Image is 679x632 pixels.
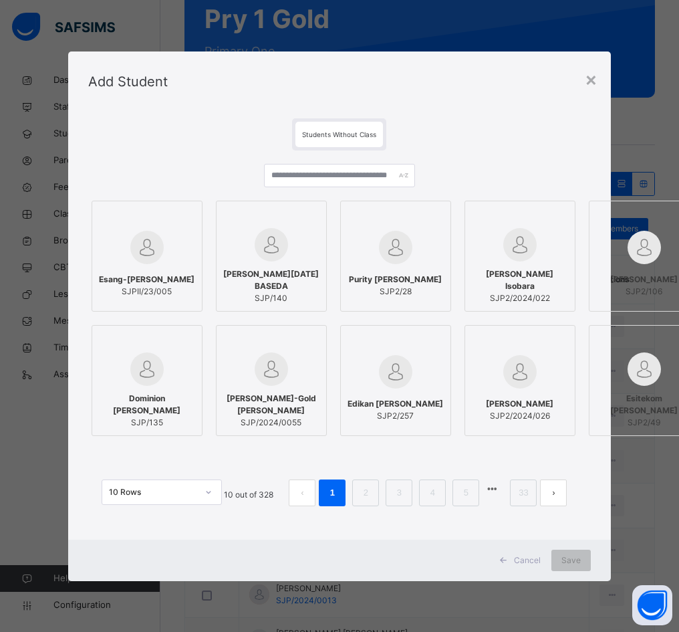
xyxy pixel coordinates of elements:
span: SJP/140 [223,292,319,304]
img: default.svg [255,352,288,386]
div: 10 Rows [109,486,197,498]
span: Save [561,554,581,566]
img: default.svg [503,228,537,261]
img: default.svg [503,355,537,389]
span: SJP2/257 [348,410,443,422]
li: 33 [510,480,537,506]
a: 33 [515,484,532,502]
span: Add Student [88,74,168,90]
button: Open asap [632,585,672,625]
a: 5 [460,484,472,502]
span: [PERSON_NAME] [486,398,553,410]
img: default.svg [379,231,412,264]
img: default.svg [379,355,412,389]
li: Displaying 1 - 10 out of 328 [160,480,283,506]
img: default.svg [628,231,661,264]
button: next page [540,480,567,506]
span: Esang-[PERSON_NAME] [99,274,194,286]
img: default.svg [130,231,164,264]
span: SJP/2024/0055 [223,417,319,429]
li: 下一页 [540,480,567,506]
span: [PERSON_NAME]-Gold [PERSON_NAME] [223,393,319,417]
a: 1 [326,484,339,502]
span: SJP2/28 [349,286,442,298]
li: 向后 5 页 [483,480,501,498]
span: SJP/135 [99,417,195,429]
button: prev page [289,480,315,506]
span: SJP2/2024/026 [486,410,553,422]
span: SJPII/23/005 [99,286,194,298]
span: Dominion [PERSON_NAME] [99,393,195,417]
a: 3 [393,484,406,502]
span: Cancel [514,554,541,566]
span: [PERSON_NAME] Isobara [472,268,568,292]
li: 5 [452,480,479,506]
div: × [585,65,597,93]
span: [PERSON_NAME][DATE] BASEDA [223,268,319,292]
img: default.svg [130,352,164,386]
li: 上一页 [289,480,315,506]
li: 4 [419,480,446,506]
li: 3 [386,480,412,506]
span: Edikan [PERSON_NAME] [348,398,443,410]
img: default.svg [255,228,288,261]
span: Students Without Class [302,130,376,138]
a: 2 [360,484,372,502]
span: SJP2/106 [610,286,678,298]
li: 2 [352,480,379,506]
li: 1 [319,480,346,506]
span: [PERSON_NAME] [610,274,678,286]
span: Purity [PERSON_NAME] [349,274,442,286]
img: default.svg [628,352,661,386]
span: SJP2/2024/022 [472,292,568,304]
a: 4 [426,484,439,502]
